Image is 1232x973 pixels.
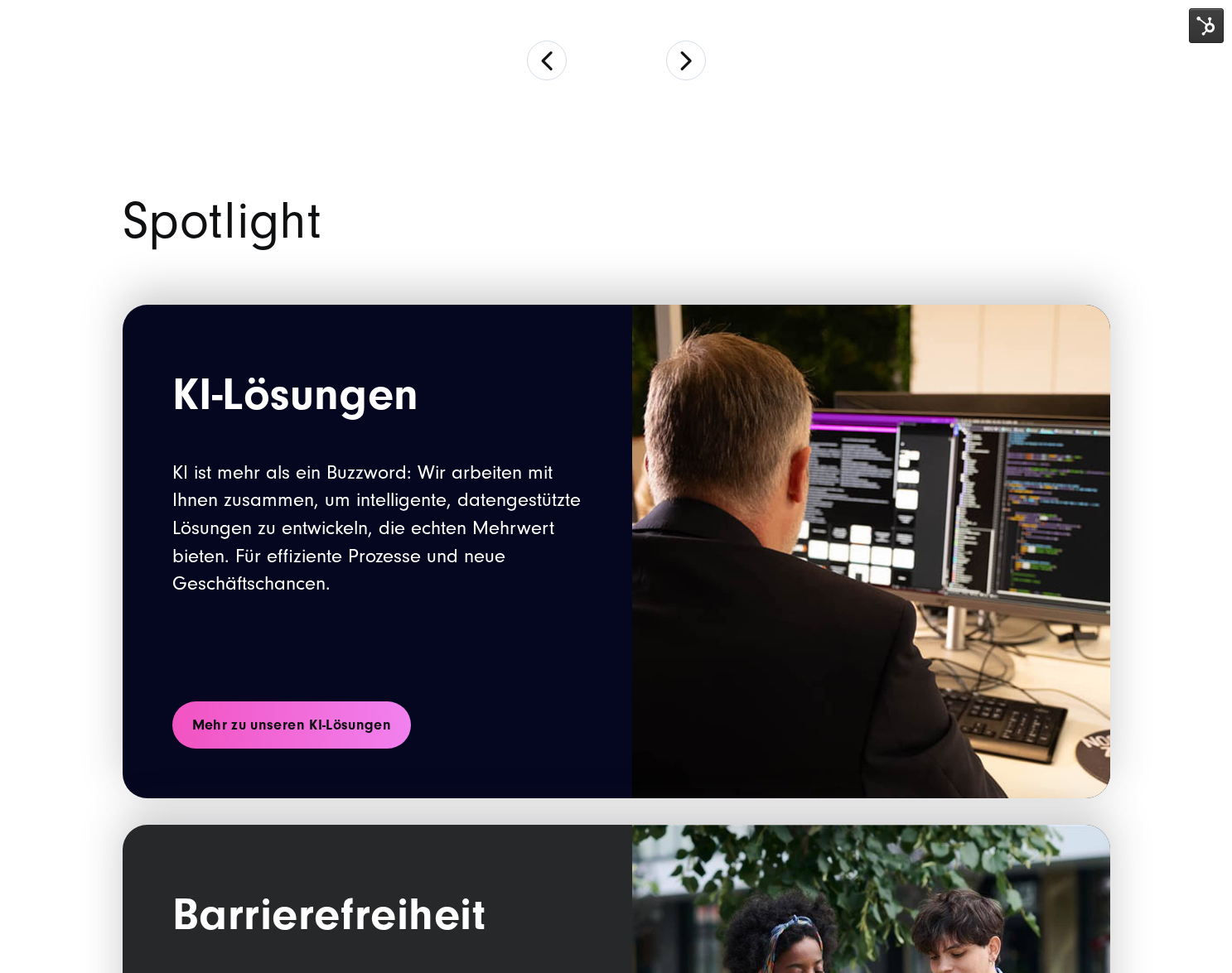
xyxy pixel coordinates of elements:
[527,41,567,80] button: Previous
[123,196,1110,247] h2: Spotlight
[632,305,1110,798] img: Ein Geschäftsmann wird von hinten vor einem großen Bildschirm mit Code gezeigt. Symbolbild für KI...
[172,371,582,426] h2: KI-Lösungen
[172,701,412,749] a: Mehr zu unseren KI-Lösungen
[666,41,706,80] button: Next
[1189,8,1224,43] img: HubSpot Tools-Menüschalter
[172,891,582,946] h2: Barrierefreiheit
[172,459,582,598] p: KI ist mehr als ein Buzzword: Wir arbeiten mit Ihnen zusammen, um intelligente, datengestützte Lö...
